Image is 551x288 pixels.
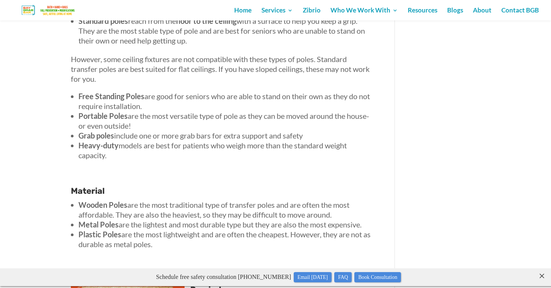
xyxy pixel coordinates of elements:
b: Wooden Poles [78,200,127,209]
b: Material [71,186,105,196]
a: Resources [408,8,437,20]
span: include one or more grab bars for extra support and safety [114,131,303,140]
span: reach from the [128,16,176,25]
span: are good for seniors who are able to stand on their own as they do not require installation. [78,92,370,111]
a: Services [261,8,293,20]
a: Zibrio [303,8,321,20]
span: are the most versatile type of pole as they can be moved around the house- or even outside! [78,111,369,130]
a: Blogs [447,8,463,20]
a: Contact BGB [501,8,539,20]
span: However, some ceiling fixtures are not compatible with these types of poles. Standard transfer po... [71,54,369,83]
img: Bay Grab Bar [13,3,85,17]
a: Email [DATE] [294,4,332,14]
a: Who We Work With [330,8,398,20]
b: Plastic Poles [78,230,121,239]
close: × [538,2,546,9]
span: are the lightest and most durable type but they are also the most expensive. [119,220,362,229]
b: Standard poles [78,16,128,25]
b: Grab poles [78,131,114,140]
span: with a surface to help you keep a grip. They are the most stable type of pole and are best for se... [78,16,365,45]
span: are the most traditional type of transfer poles and are often the most affordable. They are also ... [78,200,349,219]
a: Book Consultation [354,4,401,14]
b: Heavy-duty [78,141,119,150]
b: floor to the ceiling [176,16,236,25]
b: Free Standing Poles [78,92,144,101]
span: models are best for patients who weigh more than the standard weight capacity. [78,141,347,160]
a: Home [234,8,252,20]
b: Metal Poles [78,220,119,229]
a: About [473,8,492,20]
span: are the most lightweight and are often the cheapest. However, they are not as durable as metal po... [78,230,371,249]
b: Portable Poles [78,111,128,120]
a: FAQ [334,4,352,14]
p: Schedule free safety consultation [PHONE_NUMBER] [18,3,539,15]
